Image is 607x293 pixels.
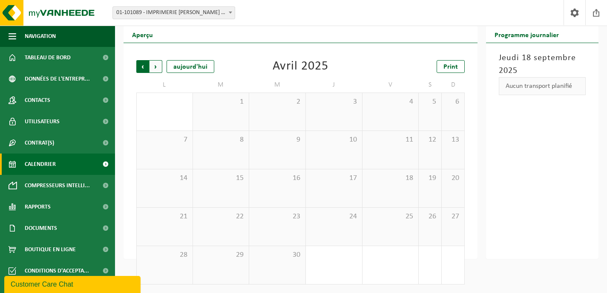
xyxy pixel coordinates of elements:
span: 22 [197,212,245,221]
span: 29 [197,250,245,260]
span: Compresseurs intelli... [25,175,90,196]
span: 1 [197,97,245,107]
span: 10 [310,135,358,145]
iframe: chat widget [4,274,142,293]
span: 25 [367,212,414,221]
span: 30 [253,250,301,260]
span: 4 [367,97,414,107]
span: Contrat(s) [25,132,54,154]
span: 19 [423,174,437,183]
span: 01-101089 - IMPRIMERIE DEJARDIN - GLONS [113,7,235,19]
span: 28 [141,250,188,260]
span: 7 [141,135,188,145]
span: Calendrier [25,154,56,175]
span: 18 [367,174,414,183]
span: 14 [141,174,188,183]
span: Conditions d'accepta... [25,260,89,281]
span: 6 [446,97,460,107]
span: 24 [310,212,358,221]
span: 27 [446,212,460,221]
span: Utilisateurs [25,111,60,132]
h3: Jeudi 18 septembre 2025 [499,52,586,77]
span: 21 [141,212,188,221]
td: J [306,77,362,93]
td: V [362,77,419,93]
span: Contacts [25,90,50,111]
span: Print [443,64,458,70]
span: Tableau de bord [25,47,71,68]
span: 01-101089 - IMPRIMERIE DEJARDIN - GLONS [112,6,235,19]
span: Précédent [136,60,149,73]
div: Avril 2025 [273,60,328,73]
span: 2 [253,97,301,107]
span: Navigation [25,26,56,47]
div: aujourd'hui [167,60,214,73]
span: 11 [367,135,414,145]
div: Aucun transport planifié [499,77,586,95]
td: M [249,77,306,93]
span: 23 [253,212,301,221]
span: 12 [423,135,437,145]
span: Données de l'entrepr... [25,68,90,90]
span: 20 [446,174,460,183]
span: Rapports [25,196,51,218]
td: L [136,77,193,93]
span: Boutique en ligne [25,239,76,260]
a: Print [437,60,465,73]
span: 8 [197,135,245,145]
span: 17 [310,174,358,183]
span: 5 [423,97,437,107]
span: 9 [253,135,301,145]
span: 16 [253,174,301,183]
span: 15 [197,174,245,183]
td: D [442,77,465,93]
span: Suivant [150,60,162,73]
span: Documents [25,218,57,239]
span: 26 [423,212,437,221]
h2: Aperçu [124,26,161,43]
td: M [193,77,250,93]
span: 13 [446,135,460,145]
td: S [419,77,442,93]
span: 3 [310,97,358,107]
h2: Programme journalier [486,26,567,43]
